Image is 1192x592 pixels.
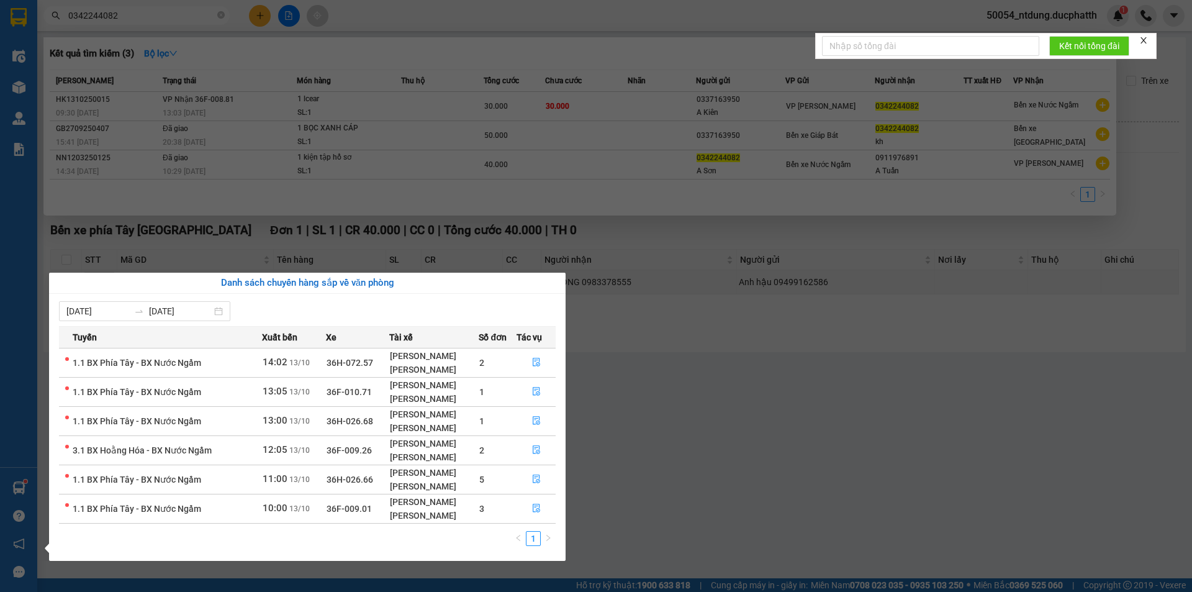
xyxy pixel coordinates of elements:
[263,386,287,397] span: 13:05
[289,446,310,455] span: 13/10
[73,416,201,426] span: 1.1 BX Phía Tây - BX Nước Ngầm
[134,306,144,316] span: swap-right
[390,363,478,376] div: [PERSON_NAME]
[526,531,541,546] li: 1
[1059,39,1119,53] span: Kết nối tổng đài
[532,387,541,397] span: file-done
[390,495,478,509] div: [PERSON_NAME]
[479,445,484,455] span: 2
[390,349,478,363] div: [PERSON_NAME]
[1139,36,1148,45] span: close
[149,304,212,318] input: Đến ngày
[134,306,144,316] span: to
[479,475,484,485] span: 5
[289,358,310,367] span: 13/10
[479,330,507,344] span: Số đơn
[390,450,478,464] div: [PERSON_NAME]
[73,504,201,514] span: 1.1 BX Phía Tây - BX Nước Ngầm
[73,387,201,397] span: 1.1 BX Phía Tây - BX Nước Ngầm
[479,504,484,514] span: 3
[73,445,212,455] span: 3.1 BX Hoằng Hóa - BX Nước Ngầm
[289,388,310,396] span: 13/10
[326,330,336,344] span: Xe
[544,534,552,542] span: right
[327,387,372,397] span: 36F-010.71
[262,330,297,344] span: Xuất bến
[327,358,373,368] span: 36H-072.57
[263,503,287,514] span: 10:00
[517,330,542,344] span: Tác vụ
[479,387,484,397] span: 1
[541,531,556,546] button: right
[390,437,478,450] div: [PERSON_NAME]
[517,382,556,402] button: file-done
[532,416,541,426] span: file-done
[517,499,556,519] button: file-done
[532,475,541,485] span: file-done
[390,408,478,421] div: [PERSON_NAME]
[73,475,201,485] span: 1.1 BX Phía Tây - BX Nước Ngầm
[532,504,541,514] span: file-done
[541,531,556,546] li: Next Page
[327,504,372,514] span: 36F-009.01
[526,532,540,545] a: 1
[517,411,556,431] button: file-done
[515,534,522,542] span: left
[390,466,478,480] div: [PERSON_NAME]
[479,358,484,368] span: 2
[517,353,556,373] button: file-done
[66,304,129,318] input: Từ ngày
[73,330,97,344] span: Tuyến
[390,421,478,435] div: [PERSON_NAME]
[327,475,373,485] span: 36H-026.66
[263,444,287,455] span: 12:05
[263,473,287,485] span: 11:00
[517,440,556,460] button: file-done
[73,358,201,368] span: 1.1 BX Phía Tây - BX Nước Ngầm
[59,276,556,291] div: Danh sách chuyến hàng sắp về văn phòng
[289,504,310,513] span: 13/10
[1049,36,1129,56] button: Kết nối tổng đài
[390,480,478,493] div: [PERSON_NAME]
[327,445,372,455] span: 36F-009.26
[327,416,373,426] span: 36H-026.68
[532,358,541,368] span: file-done
[517,470,556,490] button: file-done
[289,417,310,426] span: 13/10
[390,378,478,392] div: [PERSON_NAME]
[389,330,413,344] span: Tài xế
[289,475,310,484] span: 13/10
[390,392,478,406] div: [PERSON_NAME]
[263,415,287,426] span: 13:00
[263,357,287,368] span: 14:02
[822,36,1039,56] input: Nhập số tổng đài
[479,416,484,426] span: 1
[511,531,526,546] li: Previous Page
[532,445,541,455] span: file-done
[511,531,526,546] button: left
[390,509,478,522] div: [PERSON_NAME]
